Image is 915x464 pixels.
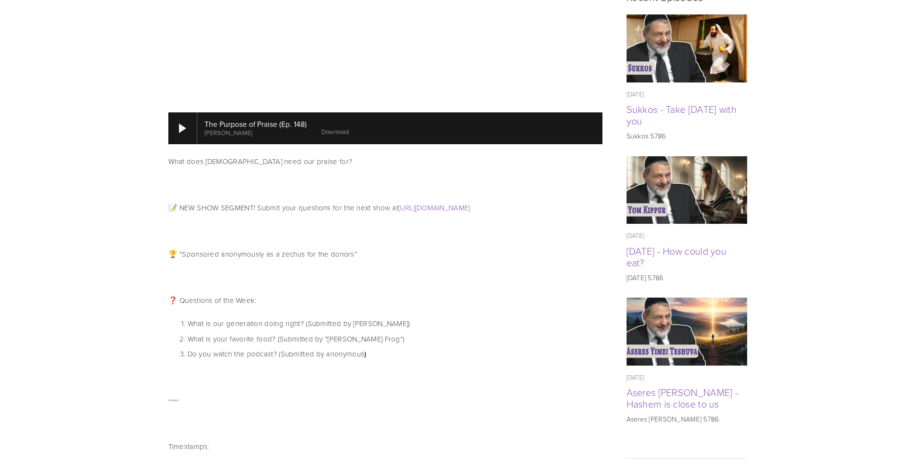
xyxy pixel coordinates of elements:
[627,385,738,410] a: Aseres [PERSON_NAME] - Hashem is close to us
[168,248,602,260] p: 🏆 "Sponsored anonymously as a zechus for the donors”
[188,333,602,345] p: What is your favorite food? (Submitted by "[PERSON_NAME] Frog")
[627,131,747,141] p: Sukkos 5786
[627,298,747,366] a: Aseres Yimei Teshuva - Hashem is close to us
[627,373,644,382] time: [DATE]
[188,318,602,329] p: What is our generation doing right? (Submitted by [PERSON_NAME])
[168,295,602,306] p: ❓ Questions of the Week:
[398,203,470,213] a: [URL][DOMAIN_NAME]
[364,349,366,359] strong: )
[626,14,747,82] img: Sukkos - Take Yom Kippur with you
[626,156,747,224] img: Yom Kippur - How could you eat?
[168,156,602,167] p: What does [DEMOGRAPHIC_DATA] need our praise for?
[627,414,747,424] p: Aseres [PERSON_NAME] 5786
[627,231,644,240] time: [DATE]
[626,298,747,366] img: Aseres Yimei Teshuva - Hashem is close to us
[168,395,602,406] p: ~~~
[168,202,602,214] p: 📝 NEW SHOW SEGMENT! Submit your questions for the next show at
[321,127,349,136] a: Download
[627,244,727,269] a: [DATE] - How could you eat?
[627,102,737,127] a: Sukkos - Take [DATE] with you
[627,14,747,82] a: Sukkos - Take Yom Kippur with you
[627,156,747,224] a: Yom Kippur - How could you eat?
[168,441,602,452] p: Timestamps:
[627,90,644,98] time: [DATE]
[188,348,602,360] p: Do you watch the podcast? (Submitted by anonymous
[627,273,747,283] p: [DATE] 5786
